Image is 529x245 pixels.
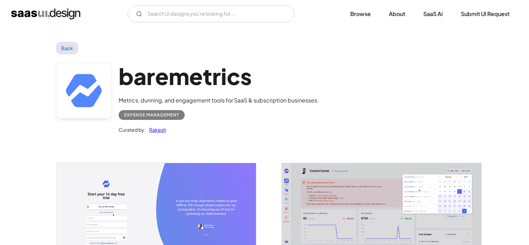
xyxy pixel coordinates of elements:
[452,6,518,22] a: Submit UI Request
[128,6,295,22] form: Email Form
[342,6,379,22] a: Browse
[11,8,80,20] a: home
[415,6,451,22] a: SaaS Ai
[380,6,414,22] a: About
[119,63,319,90] h1: baremetrics
[128,6,295,22] input: Search UI designs you're looking for...
[146,125,166,134] a: Rakesh
[124,111,179,119] div: Expense Management
[119,96,319,105] div: Metrics, dunning, and engagement tools for SaaS & subscription businesses.
[119,125,146,134] div: Curated by:
[56,42,79,54] a: Back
